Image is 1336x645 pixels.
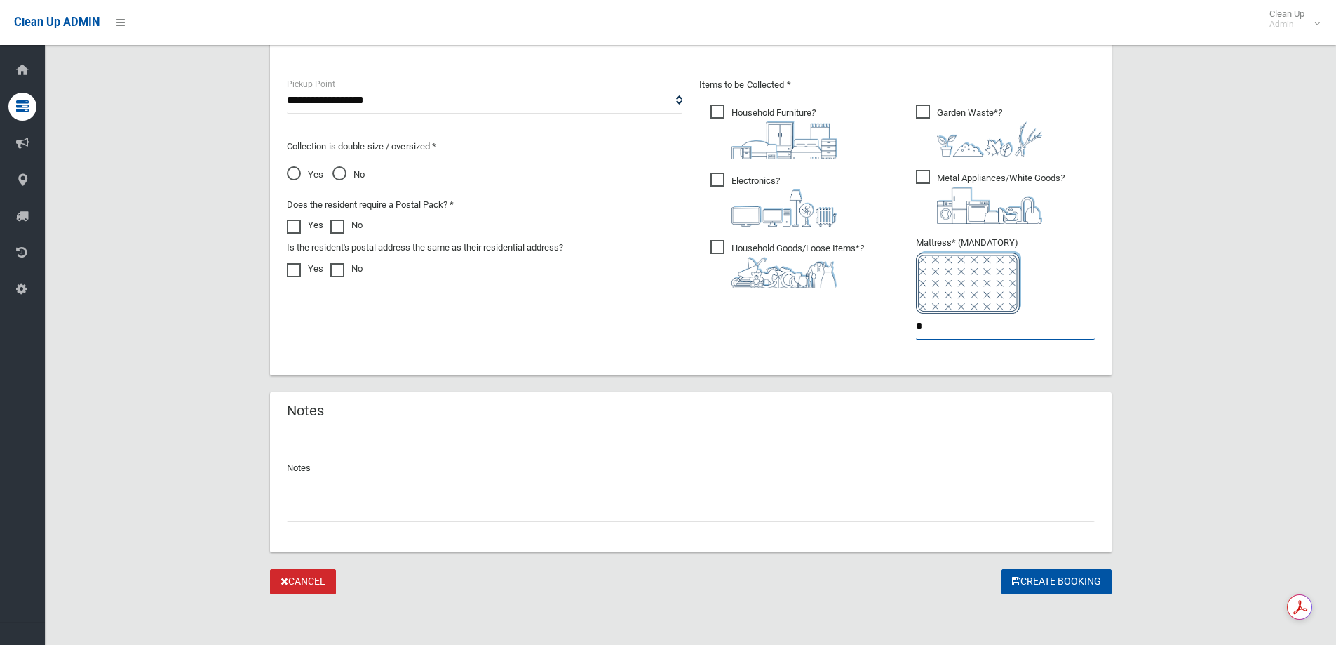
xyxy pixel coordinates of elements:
[699,77,1095,93] p: Items to be Collected *
[14,15,100,29] span: Clean Up ADMIN
[270,569,336,595] a: Cancel
[937,187,1042,224] img: 36c1b0289cb1767239cdd3de9e694f19.png
[937,121,1042,157] img: 4fd8a5c772b2c999c83690221e5242e0.png
[731,243,864,288] i: ?
[287,260,323,277] label: Yes
[916,105,1042,157] span: Garden Waste*
[731,121,837,159] img: aa9efdbe659d29b613fca23ba79d85cb.png
[287,197,454,213] label: Does the resident require a Postal Pack? *
[287,217,323,234] label: Yes
[710,240,864,288] span: Household Goods/Loose Items*
[1269,19,1304,29] small: Admin
[916,170,1065,224] span: Metal Appliances/White Goods
[1262,8,1318,29] span: Clean Up
[330,260,363,277] label: No
[916,237,1095,314] span: Mattress* (MANDATORY)
[287,138,682,155] p: Collection is double size / oversized *
[287,460,1095,477] p: Notes
[731,189,837,227] img: 394712a680b73dbc3d2a6a3a7ffe5a07.png
[937,173,1065,224] i: ?
[1001,569,1112,595] button: Create Booking
[270,397,341,425] header: Notes
[332,166,365,183] span: No
[731,257,837,288] img: b13cc3517677393f34c0a387616ef184.png
[287,166,323,183] span: Yes
[731,107,837,159] i: ?
[710,105,837,159] span: Household Furniture
[731,175,837,227] i: ?
[937,107,1042,157] i: ?
[916,251,1021,314] img: e7408bece873d2c1783593a074e5cb2f.png
[710,173,837,227] span: Electronics
[287,239,563,256] label: Is the resident's postal address the same as their residential address?
[330,217,363,234] label: No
